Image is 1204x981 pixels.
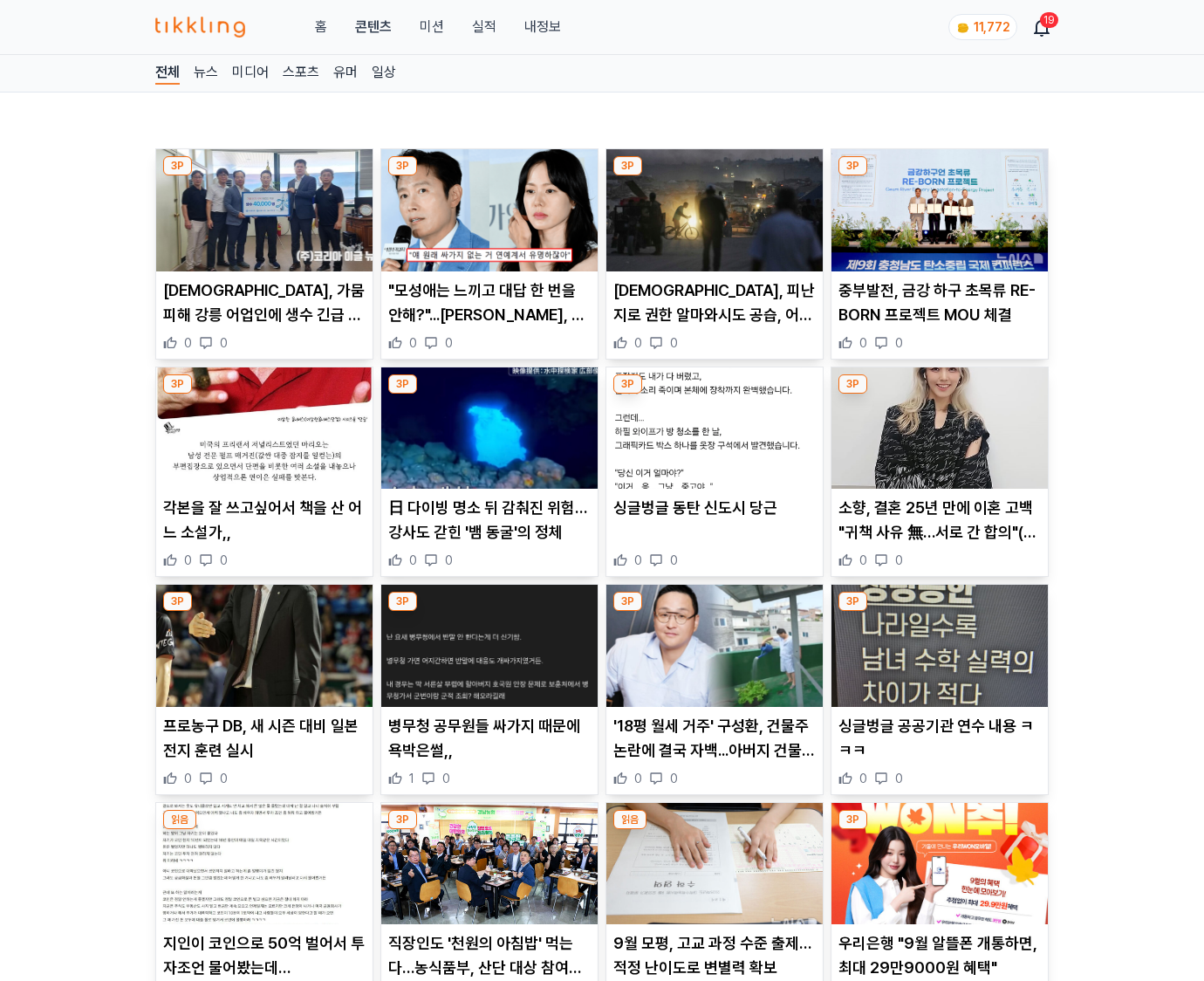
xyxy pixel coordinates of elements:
[388,931,591,980] p: 직장인도 '천원의 아침밥' 먹는다…농식품부, 산단 대상 참여기업 모집
[194,62,218,85] a: 뉴스
[831,367,1048,490] img: 소향, 결혼 25년 만에 이혼 고백 "귀책 사유 無…서로 간 합의"(전문)
[831,584,1049,795] div: 3P 싱글벙글 공공기관 연수 내용 ㅋㅋㅋ 싱글벙글 공공기관 연수 내용 ㅋㅋㅋ 0 0
[381,803,598,925] img: 직장인도 '천원의 아침밥' 먹는다…농식품부, 산단 대상 참여기업 모집
[409,334,417,352] span: 0
[155,62,180,85] a: 전체
[409,770,414,787] span: 1
[838,278,1041,327] p: 중부발전, 금강 하구 초목류 RE-BORN 프로젝트 MOU 체결
[831,367,1049,578] div: 3P 소향, 결혼 25년 만에 이혼 고백 "귀책 사유 無…서로 간 합의"(전문) 소향, 결혼 25년 만에 이혼 고백 "귀책 사유 無…서로 간 합의"(전문) 0 0
[220,552,228,569] span: 0
[380,148,599,360] div: 3P "모성애는 느끼고 대답 한 번을 안해?"...이병헌, 제작보고회 현장서 '손예진 인성' 폭로 '아역배우 홀대' 논란 "모성애는 느끼고 대답 한 번을 안해?"...[PER...
[634,770,642,787] span: 0
[155,584,373,795] div: 3P 프로농구 DB, 새 시즌 대비 일본 전지 훈련 실시 프로농구 DB, 새 시즌 대비 일본 전지 훈련 실시 0 0
[381,367,598,490] img: 日 다이빙 명소 뒤 감춰진 위험…강사도 갇힌 '뱀 동굴'의 정체
[388,592,417,611] div: 3P
[895,552,903,569] span: 0
[163,592,192,611] div: 3P
[156,367,373,490] img: 각본을 잘 쓰고싶어서 책을 산 어느 소설가,,
[1040,12,1058,28] div: 19
[831,149,1048,271] img: 중부발전, 금강 하구 초목류 RE-BORN 프로젝트 MOU 체결
[606,585,823,707] img: '18평 월세 거주' 구성환, 건물주 논란에 결국 자백...아버지 건물 증여받아(+나혼산,유퀴즈,꽃분이)
[163,156,192,175] div: 3P
[613,714,816,763] p: '18평 월세 거주' 구성환, 건물주 논란에 결국 자백...아버지 건물 증여받아(+[PERSON_NAME],[PERSON_NAME],[PERSON_NAME])
[895,334,903,352] span: 0
[670,552,678,569] span: 0
[445,552,453,569] span: 0
[831,803,1048,925] img: 우리은행 "9월 알뜰폰 개통하면, 최대 29만9000원 혜택"
[220,334,228,352] span: 0
[388,496,591,545] p: 日 다이빙 명소 뒤 감춰진 위험…강사도 갇힌 '뱀 동굴'의 정체
[163,496,366,545] p: 각본을 잘 쓰고싶어서 책을 산 어느 소설가,,
[831,148,1049,360] div: 3P 중부발전, 금강 하구 초목류 RE-BORN 프로젝트 MOU 체결 중부발전, 금강 하구 초목류 RE-BORN 프로젝트 MOU 체결 0 0
[372,62,396,85] a: 일상
[634,334,642,352] span: 0
[838,931,1041,980] p: 우리은행 "9월 알뜰폰 개통하면, 최대 29만9000원 혜택"
[388,156,417,175] div: 3P
[895,770,903,787] span: 0
[1035,17,1049,38] a: 19
[613,374,642,394] div: 3P
[634,552,642,569] span: 0
[381,585,598,707] img: 병무청 공무원들 싸가지 때문에 욕박은썰,,
[388,810,417,829] div: 3P
[831,585,1048,707] img: 싱글벙글 공공기관 연수 내용 ㅋㅋㅋ
[184,334,192,352] span: 0
[163,931,366,980] p: 지인이 코인으로 50억 벌어서 투자조언 물어봤는데 [PERSON_NAME],,
[613,931,816,980] p: 9월 모평, 고교 과정 수준 출제…적정 난이도로 변별력 확보
[859,334,867,352] span: 0
[163,714,366,763] p: 프로농구 DB, 새 시즌 대비 일본 전지 훈련 실시
[388,278,591,327] p: "모성애는 느끼고 대답 한 번을 안해?"...[PERSON_NAME], 제작보고회 현장서 '손예진 인성' 폭로 '아역배우 [PERSON_NAME]' 논란
[381,149,598,271] img: "모성애는 느끼고 대답 한 번을 안해?"...이병헌, 제작보고회 현장서 '손예진 인성' 폭로 '아역배우 홀대' 논란
[605,367,824,578] div: 3P 싱글벙글 동탄 신도시 당근 싱글벙글 동탄 신도시 당근 0 0
[838,592,867,611] div: 3P
[859,770,867,787] span: 0
[613,278,816,327] p: [DEMOGRAPHIC_DATA], 피난지로 권한 알마와시도 공습, 어린이 포함 12명 살해
[445,334,453,352] span: 0
[974,20,1009,34] span: 11,772
[155,148,373,360] div: 3P 수협중앙회, 가뭄 피해 강릉 어업인에 생수 긴급 지원 [DEMOGRAPHIC_DATA], 가뭄 피해 강릉 어업인에 생수 긴급 지원 0 0
[948,14,1014,40] a: coin 11,772
[163,278,366,327] p: [DEMOGRAPHIC_DATA], 가뭄 피해 강릉 어업인에 생수 긴급 지원
[156,803,373,925] img: 지인이 코인으로 50억 벌어서 투자조언 물어봤는데 거만하네,,
[606,367,823,490] img: 싱글벙글 동탄 신도시 당근
[163,810,196,829] div: 읽음
[838,156,867,175] div: 3P
[156,585,373,707] img: 프로농구 DB, 새 시즌 대비 일본 전지 훈련 실시
[606,803,823,925] img: 9월 모평, 고교 과정 수준 출제…적정 난이도로 변별력 확보
[605,148,824,360] div: 3P 이스라엘군, 피난지로 권한 알마와시도 공습, 어린이 포함 12명 살해 [DEMOGRAPHIC_DATA], 피난지로 권한 알마와시도 공습, 어린이 포함 12명 살해 0 0
[956,21,970,35] img: coin
[670,770,678,787] span: 0
[838,810,867,829] div: 3P
[163,374,192,394] div: 3P
[838,374,867,394] div: 3P
[380,367,599,578] div: 3P 日 다이빙 명소 뒤 감춰진 위험…강사도 갇힌 '뱀 동굴'의 정체 日 다이빙 명소 뒤 감춰진 위험…강사도 갇힌 '뱀 동굴'의 정체 0 0
[283,62,319,85] a: 스포츠
[472,17,496,38] a: 실적
[380,584,599,795] div: 3P 병무청 공무원들 싸가지 때문에 욕박은썰,, 병무청 공무원들 싸가지 때문에 욕박은썰,, 1 0
[606,149,823,271] img: 이스라엘군, 피난지로 권한 알마와시도 공습, 어린이 포함 12명 살해
[420,17,444,38] button: 미션
[838,714,1041,763] p: 싱글벙글 공공기관 연수 내용 ㅋㅋㅋ
[838,496,1041,545] p: 소향, 결혼 25년 만에 이혼 고백 "귀책 사유 無…서로 간 합의"(전문)
[613,496,816,520] p: 싱글벙글 동탄 신도시 당근
[388,374,417,394] div: 3P
[613,592,642,611] div: 3P
[155,367,373,578] div: 3P 각본을 잘 쓰고싶어서 책을 산 어느 소설가,, 각본을 잘 쓰고싶어서 책을 산 어느 소설가,, 0 0
[605,584,824,795] div: 3P '18평 월세 거주' 구성환, 건물주 논란에 결국 자백...아버지 건물 증여받아(+나혼산,유퀴즈,꽃분이) '18평 월세 거주' 구성환, 건물주 논란에 결국 자백...아버...
[524,17,561,38] a: 내정보
[388,714,591,763] p: 병무청 공무원들 싸가지 때문에 욕박은썰,,
[409,552,417,569] span: 0
[355,17,392,38] a: 콘텐츠
[859,552,867,569] span: 0
[155,17,245,38] img: 티끌링
[333,62,358,85] a: 유머
[315,17,327,38] a: 홈
[156,149,373,271] img: 수협중앙회, 가뭄 피해 강릉 어업인에 생수 긴급 지원
[184,552,192,569] span: 0
[232,62,269,85] a: 미디어
[613,810,646,829] div: 읽음
[220,770,228,787] span: 0
[184,770,192,787] span: 0
[442,770,450,787] span: 0
[613,156,642,175] div: 3P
